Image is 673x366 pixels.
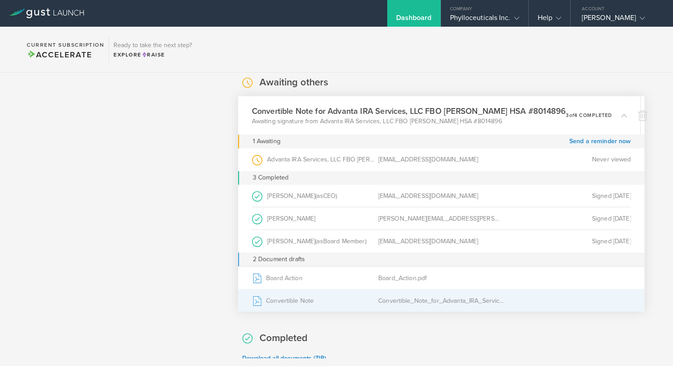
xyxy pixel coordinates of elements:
[450,13,519,27] div: Phylloceuticals Inc.
[251,289,378,311] div: Convertible Note
[569,112,574,118] em: of
[259,332,308,345] h2: Completed
[238,253,645,266] div: 2 Document drafts
[251,207,378,229] div: [PERSON_NAME]
[251,185,378,207] div: [PERSON_NAME]
[396,13,432,27] div: Dashboard
[504,148,631,171] div: Never viewed
[323,237,365,245] span: Board Member
[566,113,612,117] p: 3 4 completed
[378,230,504,253] div: [EMAIL_ADDRESS][DOMAIN_NAME]
[378,266,504,289] div: Board_Action.pdf
[365,237,366,245] span: )
[251,148,378,171] div: Advanta IRA Services, LLC FBO [PERSON_NAME] HSA #8014896
[259,76,328,89] h2: Awaiting others
[569,134,631,148] a: Send a reminder now
[251,266,378,289] div: Board Action
[251,230,378,253] div: [PERSON_NAME]
[538,13,561,27] div: Help
[336,192,337,199] span: )
[114,42,192,48] h3: Ready to take the next step?
[378,148,504,171] div: [EMAIL_ADDRESS][DOMAIN_NAME]
[27,50,92,60] span: Accelerate
[315,192,323,199] span: (as
[251,117,566,125] p: Awaiting signature from Advanta IRA Services, LLC FBO [PERSON_NAME] HSA #8014896
[315,237,323,245] span: (as
[504,207,631,229] div: Signed [DATE]
[238,171,645,185] div: 3 Completed
[504,185,631,207] div: Signed [DATE]
[242,354,326,362] a: Download all documents (ZIP)
[378,207,504,229] div: [PERSON_NAME][EMAIL_ADDRESS][PERSON_NAME][DOMAIN_NAME]
[252,134,280,148] div: 1 Awaiting
[582,13,657,27] div: [PERSON_NAME]
[114,51,192,59] div: Explore
[27,42,104,48] h2: Current Subscription
[142,52,165,58] span: Raise
[378,185,504,207] div: [EMAIL_ADDRESS][DOMAIN_NAME]
[504,230,631,253] div: Signed [DATE]
[378,289,504,311] div: Convertible_Note_for_Advanta_IRA_Services_LLC_FBO_David_W_Shenberger_HSA_#8014896.pdf
[251,105,566,117] h3: Convertible Note for Advanta IRA Services, LLC FBO [PERSON_NAME] HSA #8014896
[323,192,336,199] span: CEO
[109,36,196,63] div: Ready to take the next step?ExploreRaise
